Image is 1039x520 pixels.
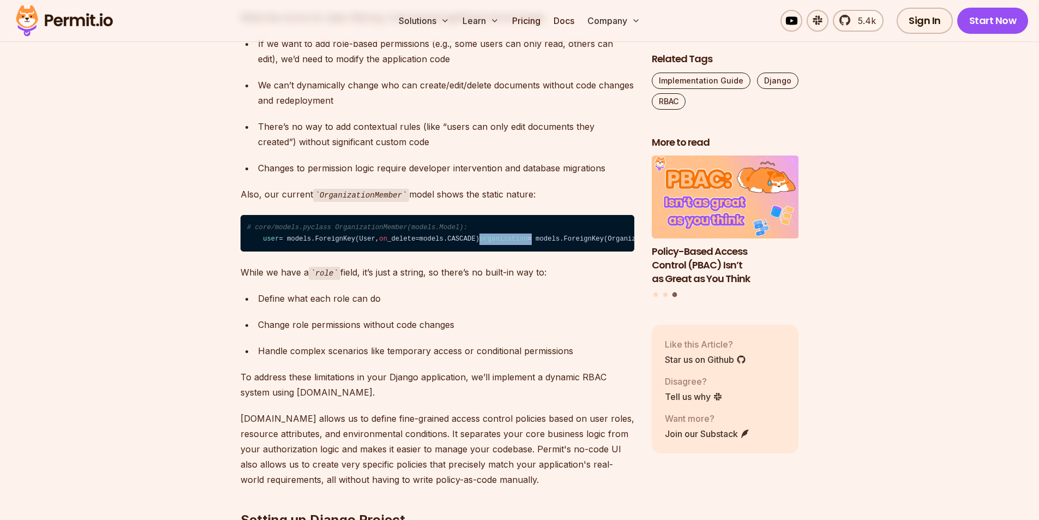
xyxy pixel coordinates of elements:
[652,156,799,286] a: Policy-Based Access Control (PBAC) Isn’t as Great as You ThinkPolicy-Based Access Control (PBAC) ...
[258,160,634,176] div: Changes to permission logic require developer intervention and database migrations
[652,52,799,66] h2: Related Tags
[652,156,799,286] li: 3 of 3
[379,235,387,243] span: on
[665,375,723,388] p: Disagree?
[241,187,634,202] p: Also, our current model shows the static nature:
[652,245,799,285] h3: Policy-Based Access Control (PBAC) Isn’t as Great as You Think
[665,338,746,351] p: Like this Article?
[757,73,798,89] a: Django
[672,292,677,297] button: Go to slide 3
[258,119,634,150] div: There’s no way to add contextual rules (like “users can only edit documents they created”) withou...
[241,369,634,400] p: To address these limitations in your Django application, we’ll implement a dynamic RBAC system us...
[665,412,750,425] p: Want more?
[652,136,799,150] h2: More to read
[241,411,634,487] p: [DOMAIN_NAME] allows us to define fine-grained access control policies based on user roles, resou...
[309,267,340,280] code: role
[897,8,953,34] a: Sign In
[583,10,645,32] button: Company
[458,10,503,32] button: Learn
[665,427,750,440] a: Join our Substack
[957,8,1029,34] a: Start Now
[479,235,527,243] span: organization
[258,291,634,306] div: Define what each role can do
[258,36,634,67] div: If we want to add role-based permissions (e.g., some users can only read, others can edit), we’d ...
[508,10,545,32] a: Pricing
[258,317,634,332] div: Change role permissions without code changes
[665,353,746,366] a: Star us on Github
[247,224,467,231] span: # core/models.pyclass OrganizationMember(models.Model):
[263,235,279,243] span: user
[652,156,799,299] div: Posts
[11,2,118,39] img: Permit logo
[241,215,634,252] code: = models.ForeignKey(User, _delete=models.CASCADE) = models.ForeignKey(Organization, _delete=model...
[241,265,634,280] p: While we have a field, it’s just a string, so there’s no built-in way to:
[653,292,658,297] button: Go to slide 1
[851,14,876,27] span: 5.4k
[258,77,634,108] div: We can’t dynamically change who can create/edit/delete documents without code changes and redeplo...
[394,10,454,32] button: Solutions
[549,10,579,32] a: Docs
[663,292,668,297] button: Go to slide 2
[652,156,799,239] img: Policy-Based Access Control (PBAC) Isn’t as Great as You Think
[665,390,723,403] a: Tell us why
[652,73,750,89] a: Implementation Guide
[258,343,634,358] div: Handle complex scenarios like temporary access or conditional permissions
[313,189,409,202] code: OrganizationMember
[652,93,686,110] a: RBAC
[833,10,884,32] a: 5.4k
